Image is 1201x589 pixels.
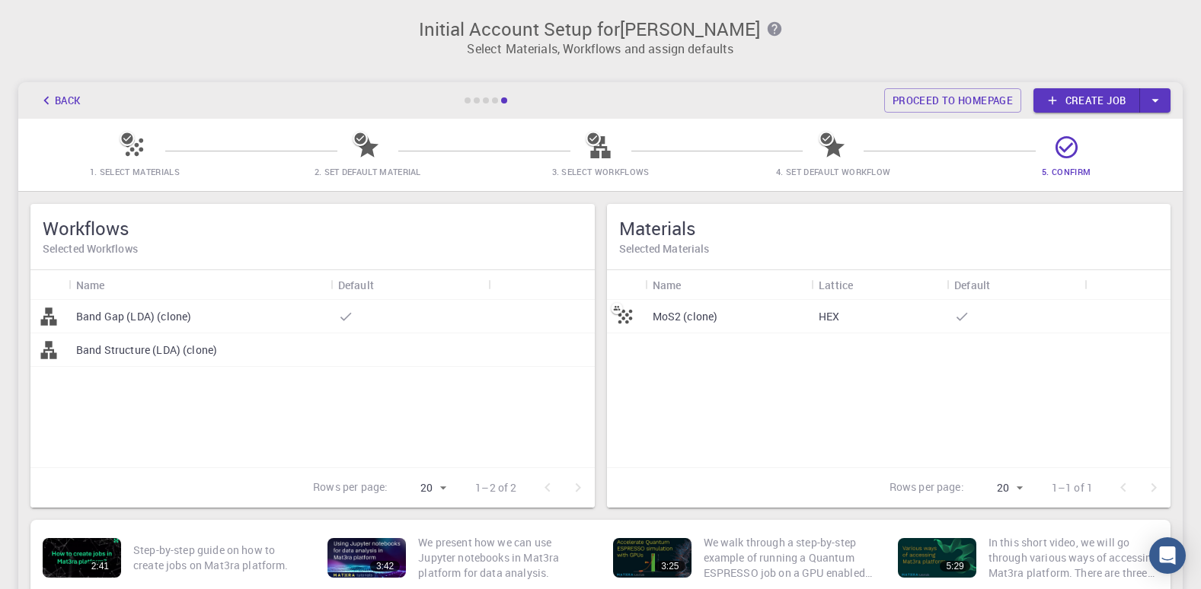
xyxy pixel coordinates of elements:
button: Sort [990,272,1014,297]
h6: Selected Materials [619,240,1159,257]
button: Sort [374,272,398,297]
span: 3. Select Workflows [552,166,650,177]
div: Open Intercom Messenger [1149,537,1186,574]
div: Default [338,270,374,300]
p: Band Gap (LDA) (clone) [76,309,191,324]
div: 5:29 [940,561,969,571]
p: Rows per page: [890,479,964,497]
p: In this short video, we will go through various ways of accessing Mat3ra platform. There are thre... [989,535,1158,581]
p: We walk through a step-by-step example of running a Quantum ESPRESSO job on a GPU enabled node. W... [704,535,874,581]
div: Default [947,270,1084,300]
div: Name [76,270,105,300]
p: Select Materials, Workflows and assign defaults [27,40,1174,58]
h5: Workflows [43,216,583,240]
p: Step-by-step guide on how to create jobs on Mat3ra platform. [133,543,303,573]
p: Rows per page: [313,479,388,497]
span: 2. Set Default Material [315,166,421,177]
div: Lattice [811,270,947,300]
div: 3:42 [370,561,400,571]
div: 2:41 [85,561,115,571]
span: 4. Set Default Workflow [776,166,890,177]
p: We present how we can use Jupyter notebooks in Mat3ra platform for data analysis. [418,535,588,581]
a: Create job [1033,88,1140,113]
p: 1–2 of 2 [475,480,516,495]
div: 3:25 [655,561,685,571]
p: Band Structure (LDA) (clone) [76,342,217,358]
span: 5. Confirm [1042,166,1091,177]
button: Back [30,88,88,113]
button: Sort [853,272,877,297]
div: Icon [30,270,69,300]
button: Sort [681,272,705,297]
div: Default [954,270,990,300]
h6: Selected Workflows [43,240,583,257]
div: Icon [607,270,645,300]
p: 1–1 of 1 [1052,480,1093,495]
div: Name [69,270,331,300]
div: 20 [394,477,451,499]
h3: Initial Account Setup for [PERSON_NAME] [27,18,1174,40]
span: 1. Select Materials [90,166,180,177]
div: 20 [970,477,1027,499]
button: Sort [105,272,129,297]
div: Lattice [819,270,853,300]
p: MoS2 (clone) [653,309,718,324]
h5: Materials [619,216,1159,240]
div: Name [645,270,812,300]
div: Name [653,270,682,300]
p: HEX [819,309,839,324]
span: Support [30,11,85,24]
a: Proceed to homepage [884,88,1021,113]
div: Default [331,270,488,300]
